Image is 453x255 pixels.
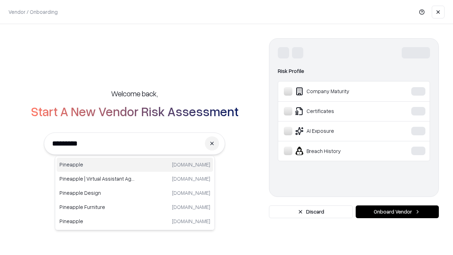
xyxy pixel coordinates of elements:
[59,161,135,168] p: Pineapple
[172,203,210,211] p: [DOMAIN_NAME]
[284,87,390,96] div: Company Maturity
[172,161,210,168] p: [DOMAIN_NAME]
[356,205,439,218] button: Onboard Vendor
[59,203,135,211] p: Pineapple Furniture
[172,217,210,225] p: [DOMAIN_NAME]
[31,104,239,118] h2: Start A New Vendor Risk Assessment
[284,127,390,135] div: AI Exposure
[59,189,135,197] p: Pineapple Design
[59,175,135,182] p: Pineapple | Virtual Assistant Agency
[284,147,390,155] div: Breach History
[284,107,390,115] div: Certificates
[269,205,353,218] button: Discard
[278,67,430,75] div: Risk Profile
[172,189,210,197] p: [DOMAIN_NAME]
[59,217,135,225] p: Pineapple
[111,89,158,98] h5: Welcome back,
[172,175,210,182] p: [DOMAIN_NAME]
[8,8,58,16] p: Vendor / Onboarding
[55,156,215,230] div: Suggestions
